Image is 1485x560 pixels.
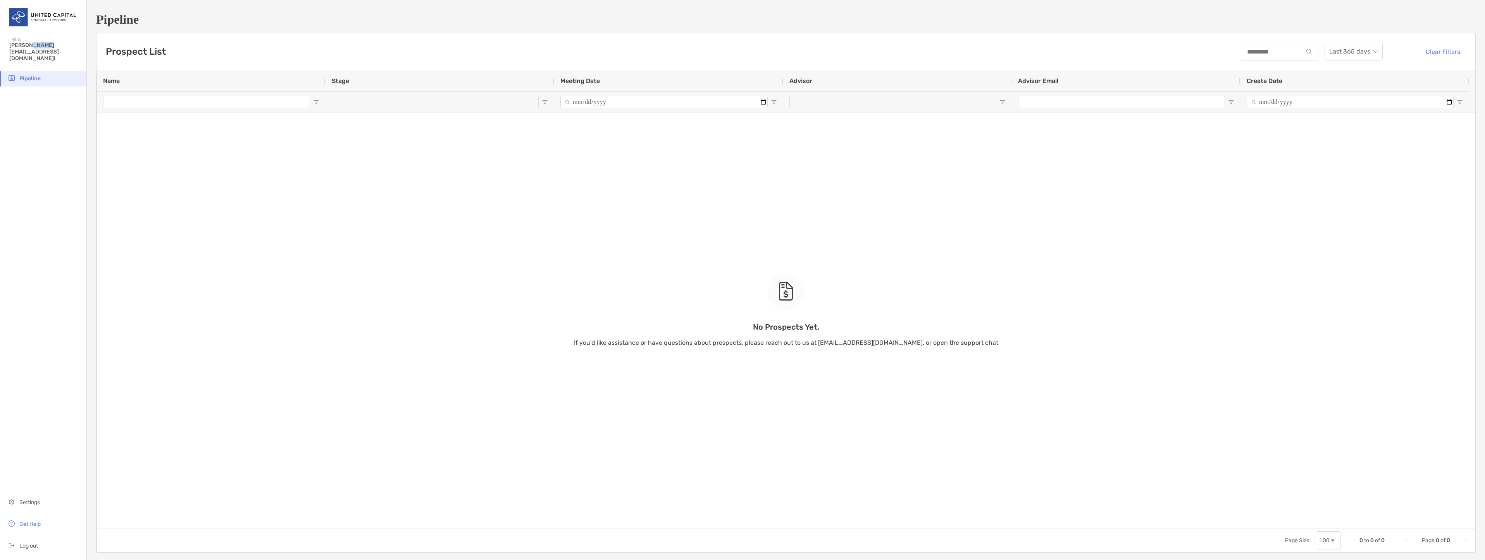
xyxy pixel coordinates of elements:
[1319,537,1330,544] div: 100
[574,338,998,347] p: If you’d like assistance or have questions about prospects, please reach out to us at [EMAIL_ADDR...
[1370,537,1374,544] span: 0
[778,282,794,301] img: empty state icon
[1285,537,1311,544] div: Page Size:
[7,519,16,528] img: get-help icon
[106,46,166,57] h3: Prospect List
[1453,538,1459,544] div: Next Page
[1316,531,1341,550] div: Page Size
[1364,537,1369,544] span: to
[1381,537,1385,544] span: 0
[9,42,82,62] span: [PERSON_NAME][EMAIL_ADDRESS][DOMAIN_NAME]!
[1463,538,1469,544] div: Last Page
[1436,537,1439,544] span: 0
[7,497,16,506] img: settings icon
[1414,43,1466,60] button: Clear Filters
[96,12,1476,27] h1: Pipeline
[1413,538,1419,544] div: Previous Page
[1403,538,1409,544] div: First Page
[9,3,77,31] img: United Capital Logo
[1440,537,1445,544] span: of
[574,322,998,332] p: No Prospects Yet.
[7,541,16,550] img: logout icon
[1359,537,1363,544] span: 0
[19,499,40,506] span: Settings
[1306,49,1312,55] img: input icon
[7,73,16,83] img: pipeline icon
[1422,537,1435,544] span: Page
[1375,537,1380,544] span: of
[19,543,38,549] span: Log out
[19,75,41,82] span: Pipeline
[1329,43,1378,60] span: Last 365 days
[1447,537,1450,544] span: 0
[19,521,41,527] span: Get Help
